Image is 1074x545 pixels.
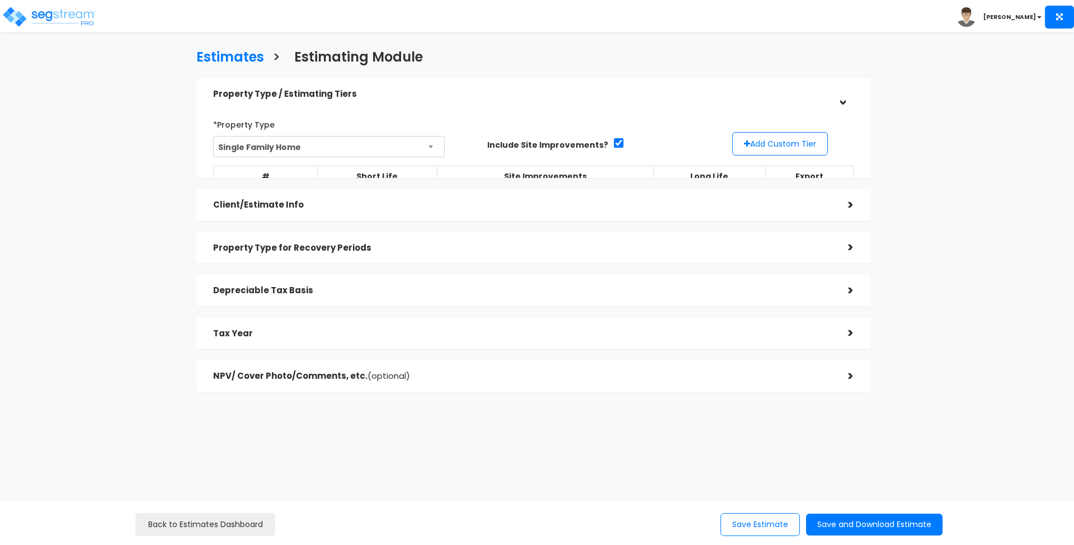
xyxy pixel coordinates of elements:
button: Add Custom Tier [732,132,828,156]
a: Estimates [188,39,264,73]
label: Include Site Improvements? [487,139,608,151]
th: Short Life [317,166,437,187]
label: *Property Type [213,115,275,130]
b: [PERSON_NAME] [983,13,1036,21]
h5: Property Type for Recovery Periods [213,243,831,253]
th: # [214,166,318,187]
div: > [833,83,851,106]
div: > [831,282,854,299]
h3: Estimates [196,50,264,67]
h3: > [272,50,280,67]
th: Long Life [654,166,766,187]
span: Single Family Home [214,137,444,158]
th: Export [765,166,853,187]
h5: Client/Estimate Info [213,200,831,210]
h5: Depreciable Tax Basis [213,286,831,295]
a: Back to Estimates Dashboard [135,513,275,536]
img: avatar.png [957,7,976,27]
span: (optional) [368,370,410,382]
th: Site Improvements [437,166,654,187]
h5: NPV/ Cover Photo/Comments, etc. [213,372,831,381]
div: > [831,325,854,342]
h3: Estimating Module [294,50,423,67]
button: Save Estimate [720,513,800,536]
span: Single Family Home [213,136,445,157]
img: logo_pro_r.png [2,6,97,28]
h5: Tax Year [213,329,831,339]
h5: Property Type / Estimating Tiers [213,90,831,99]
div: > [831,196,854,214]
a: Estimating Module [286,39,423,73]
div: > [831,368,854,385]
div: > [831,239,854,256]
button: Save and Download Estimate [806,514,943,535]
